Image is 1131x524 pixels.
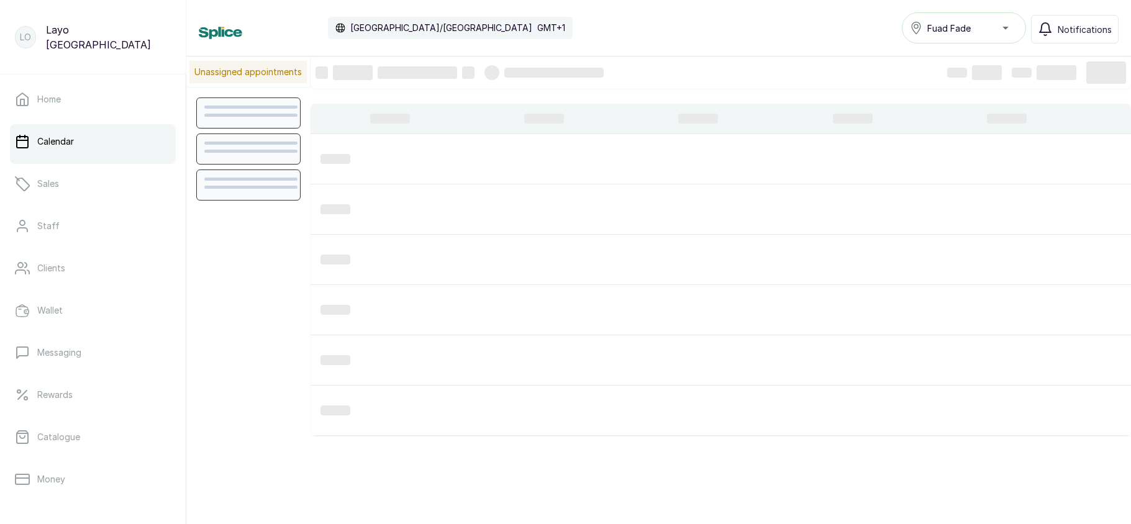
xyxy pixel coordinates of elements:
p: Calendar [37,135,74,148]
p: GMT+1 [537,22,565,34]
button: Notifications [1031,15,1119,43]
span: Fuad Fade [927,22,971,35]
a: Rewards [10,377,176,412]
a: Clients [10,251,176,286]
span: Notifications [1058,23,1112,36]
a: Calendar [10,124,176,159]
p: Rewards [37,389,73,401]
a: Catalogue [10,420,176,454]
p: LO [20,31,31,43]
p: Wallet [37,304,63,317]
p: Layo [GEOGRAPHIC_DATA] [46,22,171,52]
p: Clients [37,262,65,274]
a: Home [10,82,176,117]
p: [GEOGRAPHIC_DATA]/[GEOGRAPHIC_DATA] [350,22,532,34]
a: Money [10,462,176,497]
p: Sales [37,178,59,190]
p: Home [37,93,61,106]
p: Messaging [37,346,81,359]
p: Money [37,473,65,486]
a: Wallet [10,293,176,328]
a: Sales [10,166,176,201]
button: Fuad Fade [902,12,1026,43]
a: Messaging [10,335,176,370]
a: Staff [10,209,176,243]
p: Staff [37,220,60,232]
p: Unassigned appointments [189,61,307,83]
p: Catalogue [37,431,80,443]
